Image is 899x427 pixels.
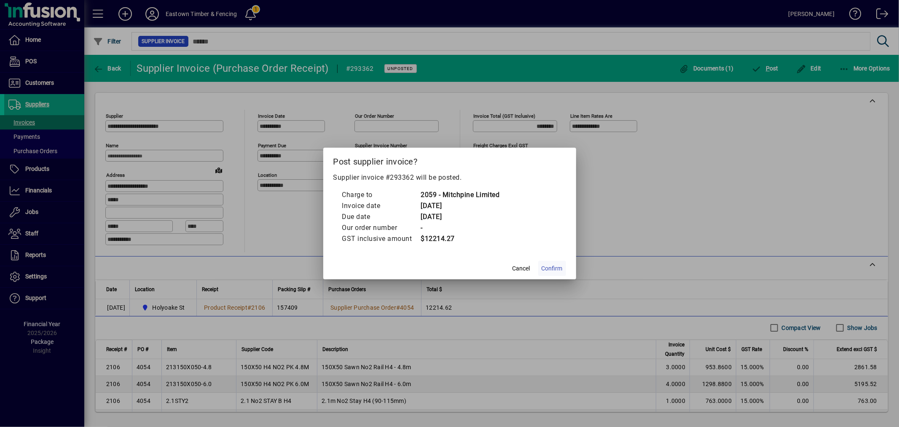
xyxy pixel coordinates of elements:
td: - [421,222,500,233]
td: $12214.27 [421,233,500,244]
td: 2059 - Mitchpine Limited [421,189,500,200]
td: Charge to [342,189,421,200]
td: [DATE] [421,200,500,211]
td: [DATE] [421,211,500,222]
td: Due date [342,211,421,222]
p: Supplier invoice #293362 will be posted. [333,173,566,183]
button: Cancel [508,261,535,276]
td: Invoice date [342,200,421,211]
span: Confirm [542,264,563,273]
h2: Post supplier invoice? [323,148,576,172]
span: Cancel [513,264,530,273]
td: GST inclusive amount [342,233,421,244]
td: Our order number [342,222,421,233]
button: Confirm [538,261,566,276]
